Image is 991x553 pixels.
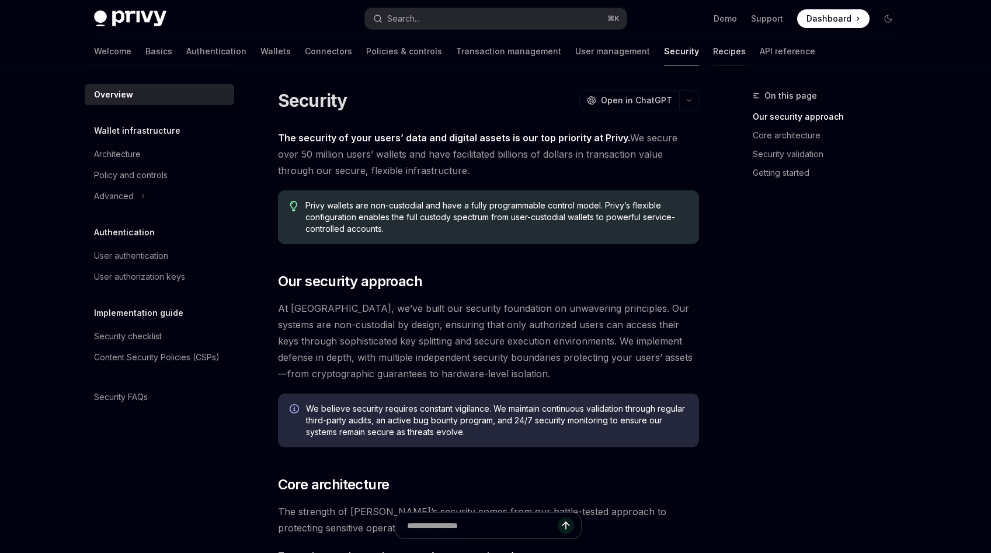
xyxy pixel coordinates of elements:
[601,95,672,106] span: Open in ChatGPT
[753,107,907,126] a: Our security approach
[290,404,301,416] svg: Info
[278,503,699,536] span: The strength of [PERSON_NAME]’s security comes from our battle-tested approach to protecting sens...
[797,9,870,28] a: Dashboard
[186,37,246,65] a: Authentication
[278,300,699,382] span: At [GEOGRAPHIC_DATA], we’ve built our security foundation on unwavering principles. Our systems a...
[664,37,699,65] a: Security
[879,9,898,28] button: Toggle dark mode
[305,200,687,235] span: Privy wallets are non-custodial and have a fully programmable control model. Privy’s flexible con...
[290,201,298,211] svg: Tip
[456,37,561,65] a: Transaction management
[305,37,352,65] a: Connectors
[753,164,907,182] a: Getting started
[713,37,746,65] a: Recipes
[85,165,234,186] a: Policy and controls
[575,37,650,65] a: User management
[607,14,620,23] span: ⌘ K
[94,147,141,161] div: Architecture
[85,387,234,408] a: Security FAQs
[94,350,220,364] div: Content Security Policies (CSPs)
[94,11,166,27] img: dark logo
[278,130,699,179] span: We secure over 50 million users’ wallets and have facilitated billions of dollars in transaction ...
[85,245,234,266] a: User authentication
[94,189,134,203] div: Advanced
[753,145,907,164] a: Security validation
[85,326,234,347] a: Security checklist
[94,329,162,343] div: Security checklist
[94,37,131,65] a: Welcome
[94,88,133,102] div: Overview
[365,8,627,29] button: Open search
[278,475,390,494] span: Core architecture
[85,347,234,368] a: Content Security Policies (CSPs)
[260,37,291,65] a: Wallets
[94,168,168,182] div: Policy and controls
[278,90,347,111] h1: Security
[94,124,180,138] h5: Wallet infrastructure
[558,517,574,534] button: Send message
[85,144,234,165] a: Architecture
[714,13,737,25] a: Demo
[85,266,234,287] a: User authorization keys
[751,13,783,25] a: Support
[85,84,234,105] a: Overview
[579,91,679,110] button: Open in ChatGPT
[85,186,234,207] button: Toggle Advanced section
[278,272,422,291] span: Our security approach
[94,225,155,239] h5: Authentication
[760,37,815,65] a: API reference
[366,37,442,65] a: Policies & controls
[806,13,851,25] span: Dashboard
[94,270,185,284] div: User authorization keys
[306,403,687,438] span: We believe security requires constant vigilance. We maintain continuous validation through regula...
[94,249,168,263] div: User authentication
[387,12,420,26] div: Search...
[764,89,817,103] span: On this page
[753,126,907,145] a: Core architecture
[94,306,183,320] h5: Implementation guide
[145,37,172,65] a: Basics
[278,132,630,144] strong: The security of your users’ data and digital assets is our top priority at Privy.
[407,513,558,538] input: Ask a question...
[94,390,148,404] div: Security FAQs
